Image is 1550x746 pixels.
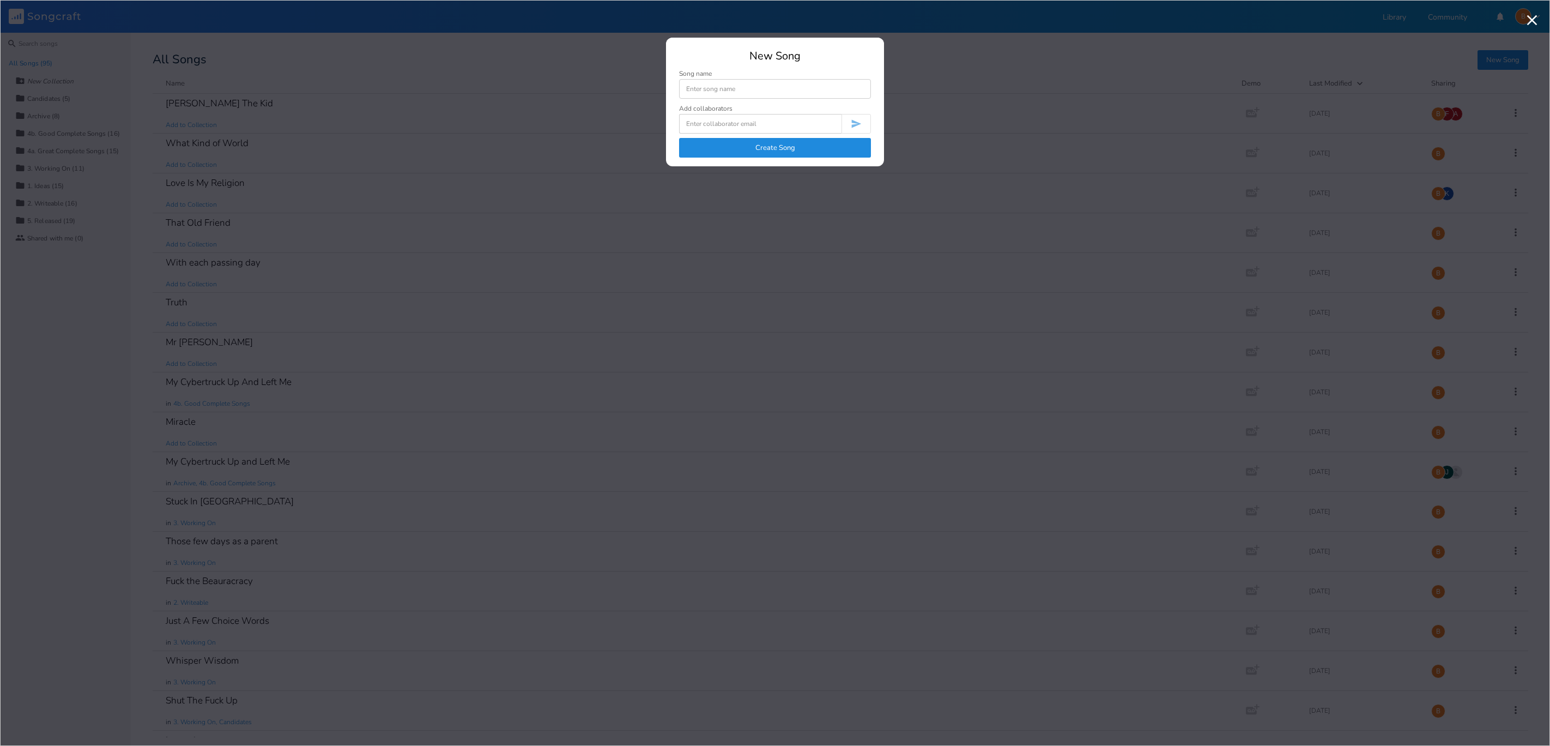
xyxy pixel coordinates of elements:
input: Enter song name [679,79,871,99]
button: Create Song [679,138,871,158]
button: Invite [841,114,871,134]
div: Song name [679,70,871,77]
div: Add collaborators [679,105,732,112]
input: Enter collaborator email [679,114,841,134]
div: New Song [679,51,871,62]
